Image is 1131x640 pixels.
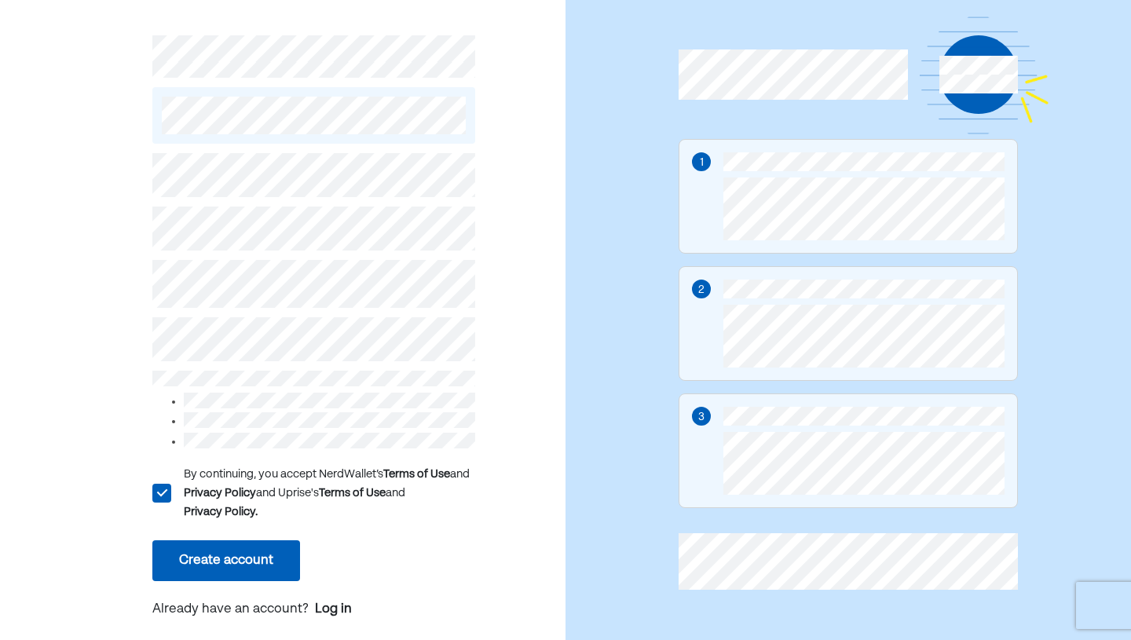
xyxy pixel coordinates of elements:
[698,281,705,298] div: 2
[698,408,705,426] div: 3
[315,600,352,619] a: Log in
[184,484,256,503] div: Privacy Policy
[152,540,300,581] button: Create account
[184,465,475,521] div: By continuing, you accept NerdWallet’s and and Uprise's and
[184,503,258,521] div: Privacy Policy.
[152,484,170,503] div: L
[700,154,704,171] div: 1
[319,484,386,503] div: Terms of Use
[383,465,450,484] div: Terms of Use
[152,600,475,620] p: Already have an account?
